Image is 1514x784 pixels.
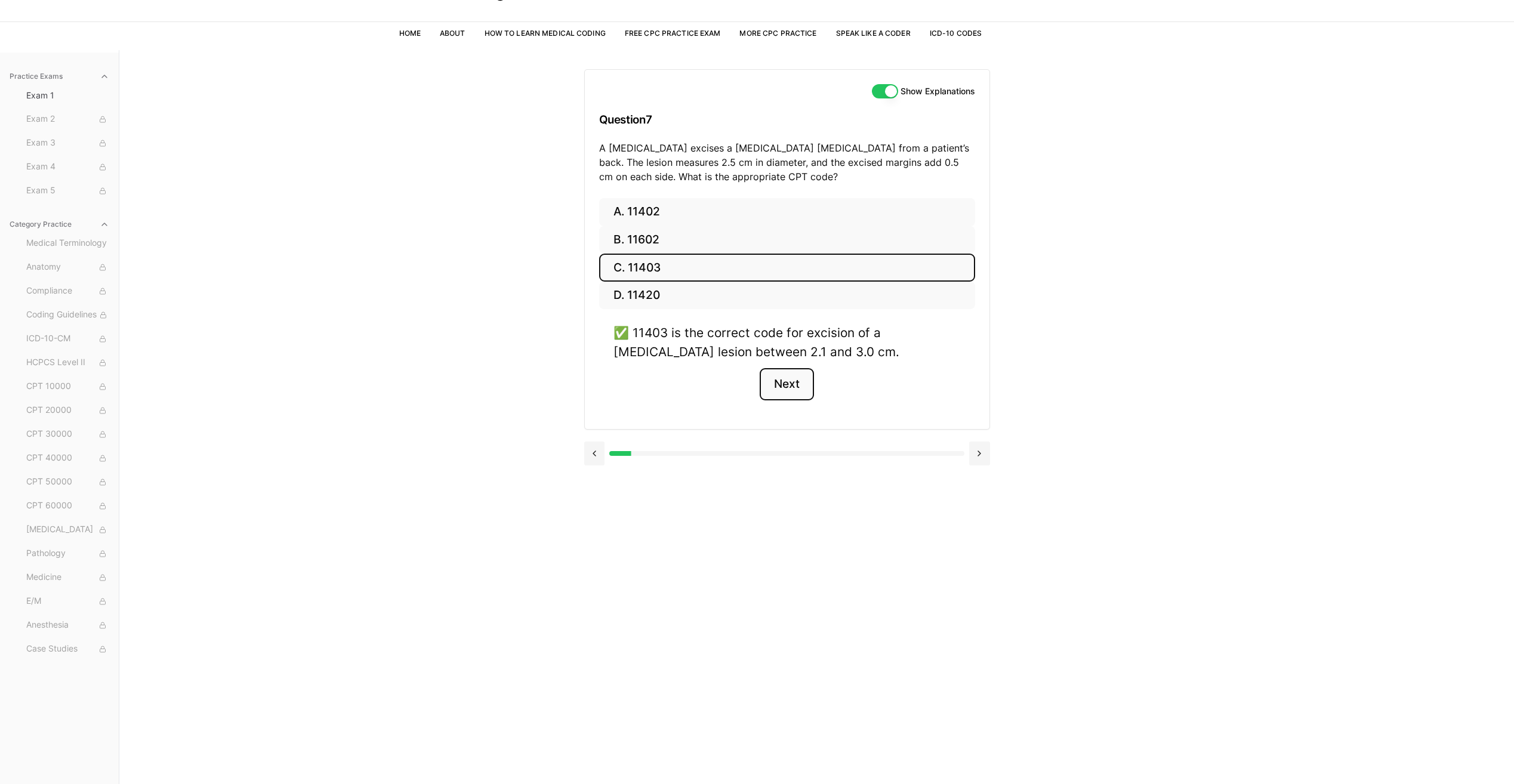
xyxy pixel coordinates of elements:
button: CPT 30000 [21,425,114,444]
span: Anesthesia [26,619,109,632]
span: Anatomy [26,261,109,274]
button: CPT 60000 [21,496,114,516]
button: D. 11420 [599,282,975,310]
span: Coding Guidelines [26,308,109,322]
span: Case Studies [26,643,109,656]
button: Case Studies [21,640,114,659]
span: CPT 60000 [26,499,109,513]
span: Exam 3 [26,137,109,150]
button: A. 11402 [599,198,975,226]
button: CPT 10000 [21,377,114,396]
span: CPT 40000 [26,452,109,465]
button: Next [760,368,814,400]
button: Compliance [21,282,114,301]
a: Home [399,29,421,38]
span: E/M [26,595,109,608]
button: Medicine [21,568,114,587]
a: Speak Like a Coder [836,29,911,38]
span: CPT 50000 [26,476,109,489]
span: [MEDICAL_DATA] [26,523,109,536]
span: Exam 2 [26,113,109,126]
button: [MEDICAL_DATA] [21,520,114,539]
a: About [440,29,465,38]
button: Coding Guidelines [21,305,114,325]
span: Exam 5 [26,184,109,197]
button: Anatomy [21,258,114,277]
button: ICD-10-CM [21,329,114,348]
button: C. 11403 [599,254,975,282]
a: Free CPC Practice Exam [625,29,721,38]
span: Medicine [26,571,109,584]
span: CPT 10000 [26,380,109,393]
span: CPT 30000 [26,428,109,441]
span: Medical Terminology [26,237,109,250]
button: Exam 4 [21,158,114,177]
button: Exam 2 [21,110,114,129]
button: Practice Exams [5,67,114,86]
button: Pathology [21,544,114,563]
a: ICD-10 Codes [930,29,982,38]
span: Pathology [26,547,109,560]
button: CPT 50000 [21,473,114,492]
span: Exam 4 [26,160,109,174]
button: Exam 1 [21,86,114,105]
a: How to Learn Medical Coding [485,29,606,38]
span: CPT 20000 [26,404,109,417]
button: Medical Terminology [21,234,114,253]
span: HCPCS Level II [26,356,109,369]
label: Show Explanations [901,87,975,95]
button: Exam 5 [21,181,114,200]
span: Compliance [26,285,109,298]
button: CPT 20000 [21,401,114,420]
button: HCPCS Level II [21,353,114,372]
button: Anesthesia [21,616,114,635]
button: E/M [21,592,114,611]
button: CPT 40000 [21,449,114,468]
button: Exam 3 [21,134,114,153]
div: ✅ 11403 is the correct code for excision of a [MEDICAL_DATA] lesion between 2.1 and 3.0 cm. [613,323,961,360]
p: A [MEDICAL_DATA] excises a [MEDICAL_DATA] [MEDICAL_DATA] from a patient’s back. The lesion measur... [599,141,975,184]
button: Category Practice [5,215,114,234]
span: ICD-10-CM [26,332,109,345]
h3: Question 7 [599,102,975,137]
span: Exam 1 [26,89,109,101]
a: More CPC Practice [739,29,816,38]
button: B. 11602 [599,226,975,254]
